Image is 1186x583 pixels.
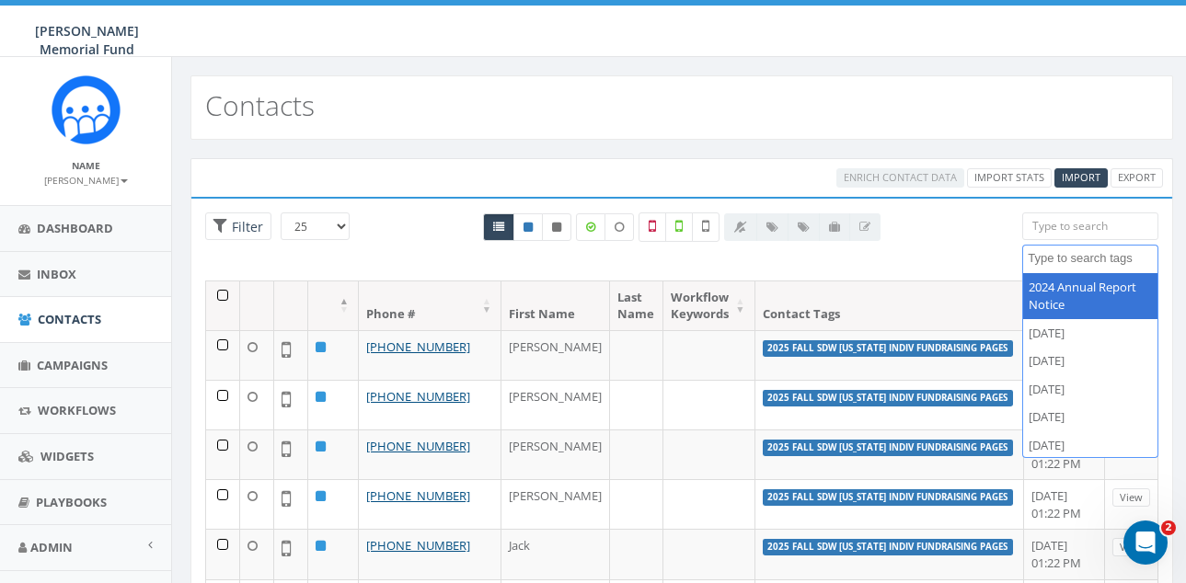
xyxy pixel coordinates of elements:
i: This phone number is unsubscribed and has opted-out of all texts. [552,222,561,233]
a: Import [1054,168,1108,188]
li: 2024 Annual Report Notice [1023,273,1157,318]
a: [PHONE_NUMBER] [366,338,470,355]
label: 2025 Fall SDW [US_STATE] Indiv Fundraising Pages [763,440,1014,456]
td: [PERSON_NAME] [501,479,610,529]
th: Workflow Keywords: activate to sort column ascending [663,281,755,330]
td: [PERSON_NAME] [501,380,610,429]
span: Playbooks [36,494,107,510]
span: Widgets [40,448,94,464]
td: [PERSON_NAME] [501,330,610,380]
span: Inbox [37,266,76,282]
a: View [1112,538,1150,557]
li: [DATE] [1023,347,1157,375]
a: All contacts [483,213,514,241]
th: Contact Tags [755,281,1025,330]
a: [PHONE_NUMBER] [366,438,470,454]
label: Not a Mobile [639,212,666,242]
span: Admin [30,539,73,555]
input: Type to search [1022,212,1158,240]
li: [DATE] [1023,403,1157,431]
label: Data Enriched [576,213,605,241]
td: [PERSON_NAME] [501,429,610,479]
span: Filter [227,218,263,235]
a: [PHONE_NUMBER] [366,487,470,504]
td: [DATE] 01:22 PM [1024,479,1105,529]
span: CSV files only [1062,170,1100,184]
span: 2 [1161,520,1176,535]
img: Rally_Corp_Icon.png [52,75,121,144]
small: Name [72,159,100,172]
label: Not Validated [692,212,720,242]
td: [DATE] 01:22 PM [1024,529,1105,578]
td: Jack [501,529,610,578]
a: View [1112,488,1150,508]
label: 2025 Fall SDW [US_STATE] Indiv Fundraising Pages [763,489,1014,506]
span: Dashboard [37,220,113,236]
li: [DATE] [1023,319,1157,348]
span: Workflows [38,402,116,418]
li: [DATE] [1023,375,1157,404]
a: Opted Out [542,213,571,241]
textarea: Search [1028,250,1157,267]
small: [PERSON_NAME] [44,174,128,187]
th: First Name [501,281,610,330]
a: [PHONE_NUMBER] [366,537,470,554]
span: Contacts [38,311,101,327]
a: [PERSON_NAME] [44,171,128,188]
h2: Contacts [205,90,315,120]
iframe: Intercom live chat [1123,520,1168,565]
span: Import [1062,170,1100,184]
label: Data not Enriched [605,213,634,241]
label: 2025 Fall SDW [US_STATE] Indiv Fundraising Pages [763,390,1014,406]
label: 2025 Fall SDW [US_STATE] Indiv Fundraising Pages [763,340,1014,357]
span: Advance Filter [205,212,271,241]
a: Export [1111,168,1163,188]
label: Validated [665,212,693,242]
th: Last Name [610,281,663,330]
span: Campaigns [37,357,108,373]
i: This phone number is subscribed and will receive texts. [524,222,533,233]
th: Phone #: activate to sort column ascending [359,281,501,330]
li: [DATE] [1023,431,1157,460]
span: [PERSON_NAME] Memorial Fund [35,22,139,58]
a: Import Stats [967,168,1052,188]
a: [PHONE_NUMBER] [366,388,470,405]
label: 2025 Fall SDW [US_STATE] Indiv Fundraising Pages [763,539,1014,555]
a: Active [513,213,543,241]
